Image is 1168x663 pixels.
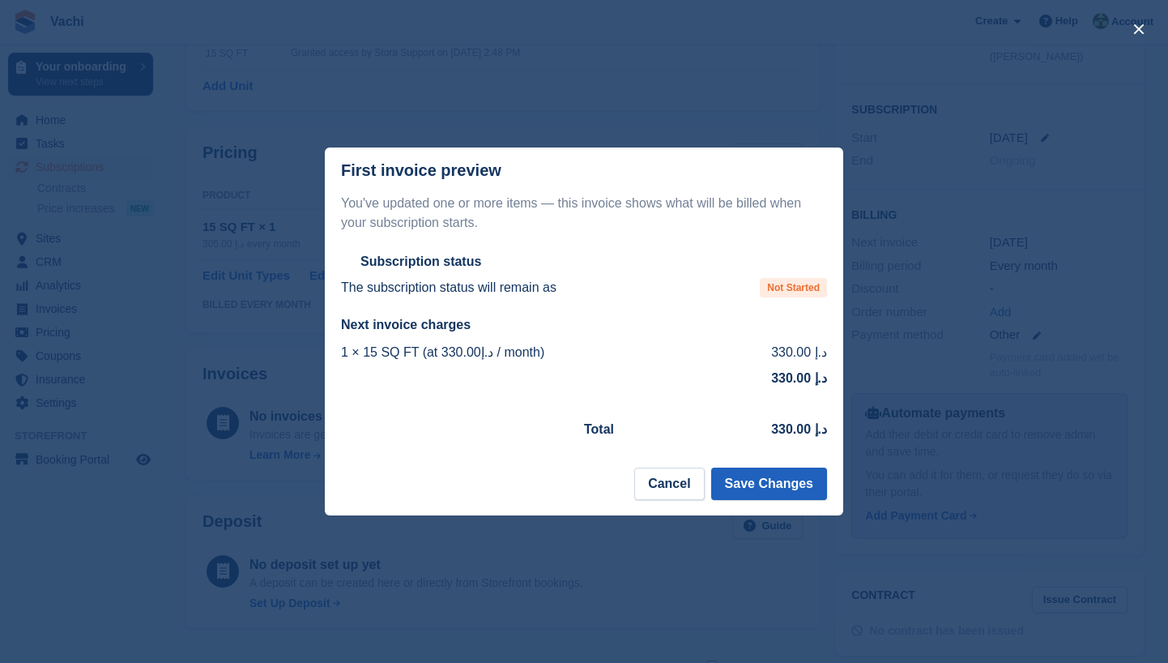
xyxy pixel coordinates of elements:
[711,468,827,500] button: Save Changes
[771,422,827,436] strong: 330.00 د.إ
[1126,16,1152,42] button: close
[723,340,827,366] td: 330.00 د.إ
[341,340,723,366] td: 1 × 15 SQ FT (at د.إ330.00 / month)
[760,278,827,297] span: Not Started
[341,194,827,233] p: You've updated one or more items — this invoice shows what will be billed when your subscription ...
[341,161,501,180] p: First invoice preview
[341,278,556,297] p: The subscription status will remain as
[341,317,827,333] h2: Next invoice charges
[584,422,614,436] strong: Total
[771,371,827,385] strong: 330.00 د.إ
[360,254,481,270] h2: Subscription status
[634,468,704,500] button: Cancel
